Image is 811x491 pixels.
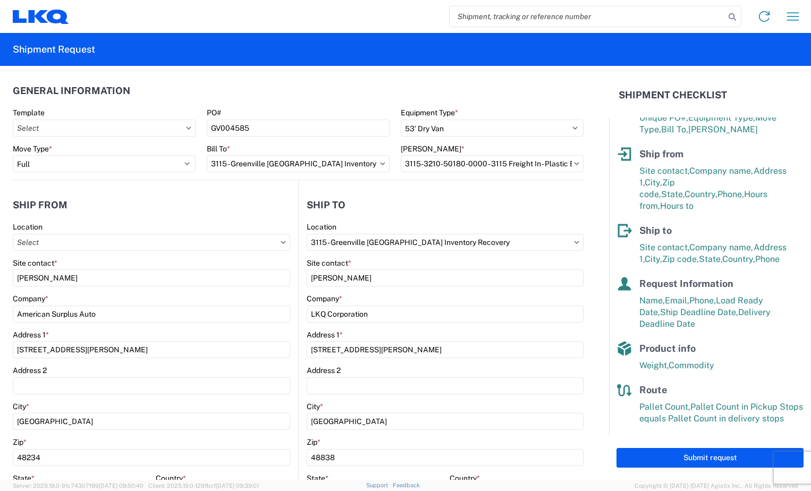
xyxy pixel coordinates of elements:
label: Zip [307,437,320,447]
label: Equipment Type [401,108,458,117]
label: Zip [13,437,27,447]
span: Request Information [639,278,733,289]
span: Pallet Count in Pickup Stops equals Pallet Count in delivery stops [639,402,803,424]
span: Country, [685,189,717,199]
span: Client: 2025.19.0-129fbcf [148,482,259,489]
h2: General Information [13,86,130,96]
span: Ship from [639,148,683,159]
button: Submit request [616,448,804,468]
a: Support [366,482,393,488]
label: City [307,402,323,411]
label: State [13,473,35,483]
span: Email, [665,295,689,306]
span: Pallet Count, [639,402,690,412]
h2: Shipment Checklist [619,89,727,101]
label: Address 1 [307,330,343,340]
input: Select [13,234,290,251]
span: Copyright © [DATE]-[DATE] Agistix Inc., All Rights Reserved [635,481,798,490]
span: Weight, [639,360,669,370]
label: Template [13,108,45,117]
span: [PERSON_NAME] [688,124,758,134]
input: Select [207,155,390,172]
span: Ship Deadline Date, [660,307,738,317]
span: Ship to [639,225,672,236]
span: Bill To, [661,124,688,134]
span: Equipment Type, [688,113,755,123]
label: City [13,402,29,411]
input: Select [401,155,584,172]
a: Feedback [393,482,420,488]
span: Commodity [669,360,714,370]
span: Country, [722,254,755,264]
span: Route [639,384,667,395]
label: Address 2 [13,366,47,375]
span: City, [645,177,662,188]
span: State, [661,189,685,199]
span: City, [645,254,662,264]
span: Phone, [717,189,744,199]
label: State [307,473,328,483]
label: Address 1 [13,330,49,340]
label: Country [156,473,186,483]
h2: Ship from [13,200,67,210]
span: [DATE] 09:50:40 [99,482,143,489]
span: Company name, [689,166,754,176]
span: Server: 2025.19.0-91c74307f99 [13,482,143,489]
label: Company [307,294,342,303]
h2: Shipment Request [13,43,95,56]
span: Name, [639,295,665,306]
label: Company [13,294,48,303]
label: [PERSON_NAME] [401,144,464,154]
label: Move Type [13,144,52,154]
span: State, [699,254,722,264]
input: Shipment, tracking or reference number [450,6,725,27]
label: Bill To [207,144,230,154]
span: Unique PO#, [639,113,688,123]
label: Location [307,222,336,232]
label: Site contact [307,258,351,268]
span: [DATE] 09:39:01 [216,482,259,489]
span: Product info [639,343,696,354]
span: Phone [755,254,780,264]
span: Company name, [689,242,754,252]
input: Select [13,120,196,137]
span: Zip code, [662,254,699,264]
span: Hours to [660,201,694,211]
span: Site contact, [639,242,689,252]
label: Country [450,473,480,483]
label: Site contact [13,258,57,268]
span: Site contact, [639,166,689,176]
label: Address 2 [307,366,341,375]
label: PO# [207,108,221,117]
input: Select [307,234,584,251]
h2: Ship to [307,200,345,210]
label: Location [13,222,43,232]
span: Phone, [689,295,716,306]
